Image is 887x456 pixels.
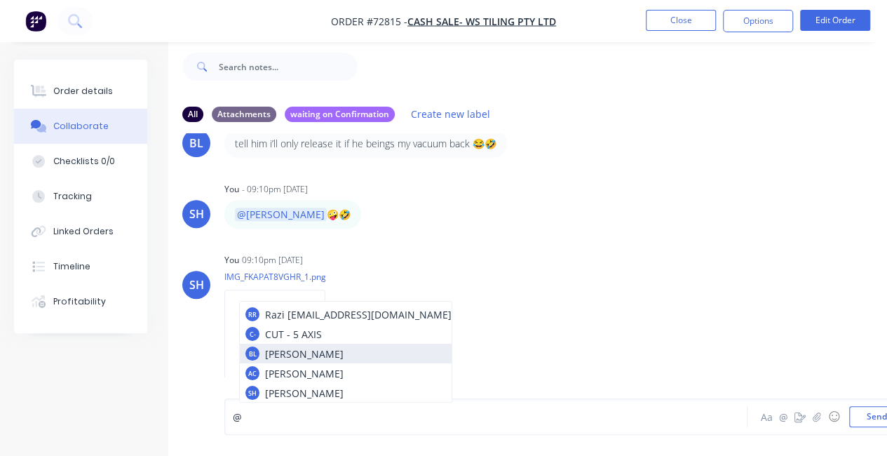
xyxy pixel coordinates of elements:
div: SH [189,276,204,293]
div: - 09:10pm [DATE] [242,183,308,196]
button: Order details [14,74,147,109]
p: CUT - 5 AXIS [265,327,322,342]
p: Razi [EMAIL_ADDRESS][DOMAIN_NAME] [265,307,452,322]
div: 🤪🤣 [235,207,351,222]
span: Order #72815 - [331,15,407,28]
div: C- [250,329,256,339]
div: tell him i’ll only release it if he beings my vacuum back 😂🤣 [235,136,496,151]
div: Linked Orders [53,225,114,238]
div: You [224,254,239,267]
button: Tracking [14,179,147,214]
div: Tracking [53,190,92,203]
div: Attachments [212,107,276,122]
button: Aa [758,408,775,425]
div: Order details [53,85,113,98]
div: BL [189,135,203,152]
button: Collaborate [14,109,147,144]
div: Checklists 0/0 [53,155,115,168]
p: [PERSON_NAME] [265,347,344,361]
button: Options [723,10,793,32]
button: Edit Order [800,10,870,31]
button: Checklists 0/0 [14,144,147,179]
div: SH [189,206,204,222]
div: waiting on Confirmation [285,107,395,122]
img: Factory [25,11,46,32]
button: ☺ [825,408,842,425]
div: Collaborate [53,120,109,133]
button: Close [646,10,716,31]
div: AC [248,368,257,378]
div: BL [249,349,257,358]
button: Create new label [403,105,497,123]
div: Timeline [53,260,90,273]
p: [PERSON_NAME] [265,386,344,401]
div: You [224,183,239,196]
p: [PERSON_NAME] [265,366,344,381]
input: Search notes... [219,53,358,81]
a: Cash Sale- WS Tiling Pty Ltd [407,15,556,28]
div: RR [248,309,257,319]
span: @ [233,410,242,424]
div: Profitability [53,295,106,308]
button: Linked Orders [14,214,147,249]
button: Profitability [14,284,147,319]
div: SH [248,388,257,398]
div: 09:10pm [DATE] [242,254,303,267]
button: Timeline [14,249,147,284]
div: All [182,107,203,122]
button: @ [775,408,792,425]
p: IMG_FKAPAT8VGHR_1.png [224,271,339,283]
span: @[PERSON_NAME] [235,208,327,221]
